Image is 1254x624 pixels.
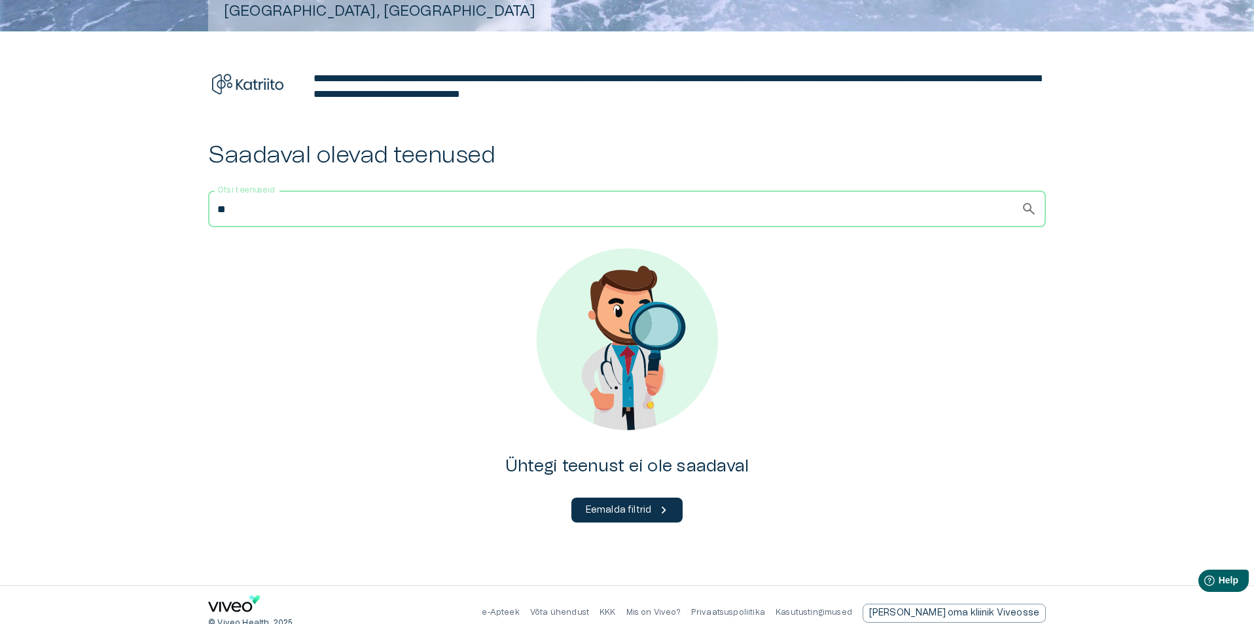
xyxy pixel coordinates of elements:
[626,607,681,618] p: Mis on Viveo?
[863,604,1046,623] a: Send email to partnership request to viveo
[530,607,589,618] p: Võta ühendust
[208,595,260,617] a: Navigate to home page
[224,2,535,21] h5: [GEOGRAPHIC_DATA], [GEOGRAPHIC_DATA]
[208,141,1046,170] h2: Saadaval olevad teenused
[776,608,852,616] a: Kasutustingimused
[586,504,651,517] p: Eemalda filtrid
[313,71,1046,102] div: editable markdown
[863,604,1046,623] div: [PERSON_NAME] oma kliinik Viveosse
[505,456,749,477] h4: Ühtegi teenust ei ole saadaval
[869,606,1039,620] p: [PERSON_NAME] oma kliinik Viveosse
[482,608,519,616] a: e-Apteek
[691,608,765,616] a: Privaatsuspoliitika
[1021,201,1037,217] span: search
[217,185,275,196] label: Otsi teenuseid
[571,498,683,523] button: Eemalda filtrid
[1152,564,1254,601] iframe: Help widget launcher
[536,248,719,430] img: Not found
[208,52,287,116] img: Katriito logo
[600,608,616,616] a: KKK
